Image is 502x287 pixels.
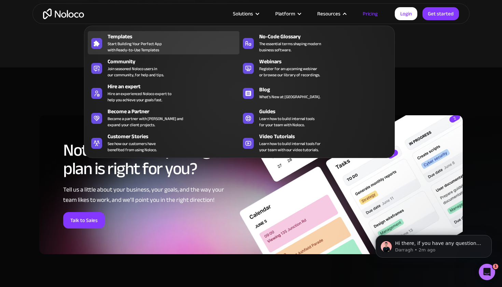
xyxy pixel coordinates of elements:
[259,107,394,116] div: Guides
[309,9,354,18] div: Resources
[63,141,236,178] h2: Not sure which pricing plan is right for you?
[63,185,236,205] div: Tell us a little about your business, your goals, and the way your team likes to work, and we’ll ...
[108,41,162,53] span: Start Building Your Perfect App with Ready-to-Use Templates
[259,66,320,78] span: Register for an upcoming webinar or browse our library of recordings.
[259,94,320,100] span: What's New at [GEOGRAPHIC_DATA].
[88,81,239,104] a: Hire an expertHire an experienced Noloco expert tohelp you achieve your goals fast.
[259,57,394,66] div: Webinars
[259,141,321,153] span: Learn how to build internal tools for your team with our video tutorials.
[354,9,386,18] a: Pricing
[108,116,183,128] div: Become a partner with [PERSON_NAME] and expand your client projects.
[239,131,391,154] a: Video TutorialsLearn how to build internal tools foryour team with our video tutorials.
[108,57,242,66] div: Community
[239,56,391,79] a: WebinarsRegister for an upcoming webinaror browse our library of recordings.
[108,82,242,91] div: Hire an expert
[108,107,242,116] div: Become a Partner
[259,41,321,53] span: The essential terms shaping modern business software.
[84,16,395,158] nav: Resources
[88,131,239,154] a: Customer StoriesSee how our customers havebenefited from using Noloco.
[365,221,502,269] iframe: Intercom notifications message
[88,31,239,54] a: TemplatesStart Building Your Perfect Appwith Ready-to-Use Templates
[259,32,394,41] div: No-Code Glossary
[259,132,394,141] div: Video Tutorials
[108,132,242,141] div: Customer Stories
[108,91,171,103] div: Hire an experienced Noloco expert to help you achieve your goals fast.
[239,81,391,104] a: BlogWhat's New at [GEOGRAPHIC_DATA].
[259,86,394,94] div: Blog
[88,56,239,79] a: CommunityJoin seasoned Noloco users inour community, for help and tips.
[239,106,391,129] a: GuidesLearn how to build internal toolsfor your team with Noloco.
[267,9,309,18] div: Platform
[239,31,391,54] a: No-Code GlossaryThe essential terms shaping modernbusiness software.
[493,264,498,269] span: 1
[43,9,84,19] a: home
[108,32,242,41] div: Templates
[479,264,495,280] iframe: Intercom live chat
[88,106,239,129] a: Become a PartnerBecome a partner with [PERSON_NAME] andexpand your client projects.
[275,9,295,18] div: Platform
[108,141,157,153] span: See how our customers have benefited from using Noloco.
[317,9,340,18] div: Resources
[422,7,459,20] a: Get started
[259,116,315,128] span: Learn how to build internal tools for your team with Noloco.
[63,212,105,229] a: Talk to Sales
[108,66,164,78] span: Join seasoned Noloco users in our community, for help and tips.
[224,9,267,18] div: Solutions
[395,7,417,20] a: Login
[233,9,253,18] div: Solutions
